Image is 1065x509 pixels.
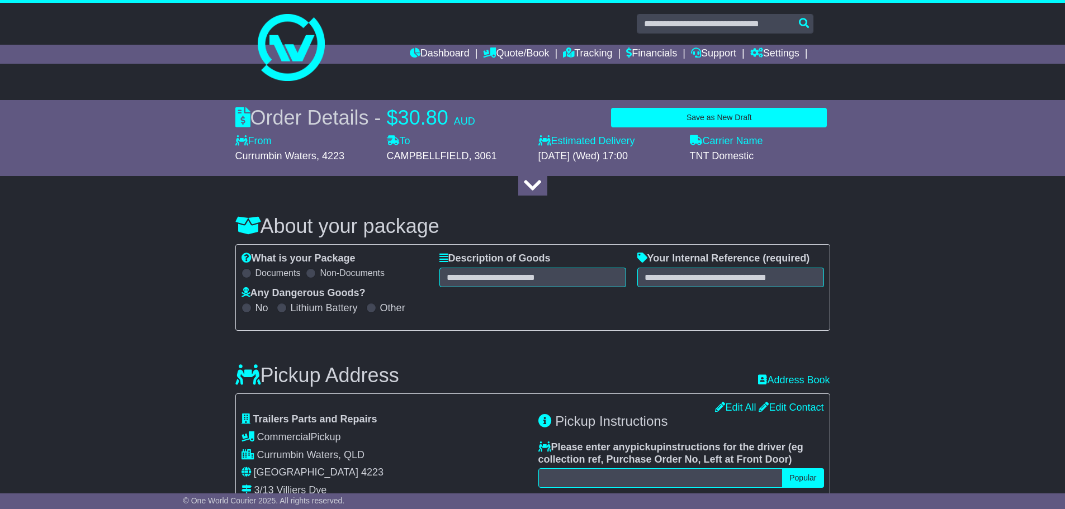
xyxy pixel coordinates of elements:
[380,302,405,315] label: Other
[626,45,677,64] a: Financials
[538,441,824,465] label: Please enter any instructions for the driver ( )
[690,150,830,163] div: TNT Domestic
[387,150,469,161] span: CAMPBELLFIELD
[631,441,663,453] span: pickup
[387,106,398,129] span: $
[235,150,316,161] span: Currumbin Waters
[257,449,365,460] span: Currumbin Waters, QLD
[316,150,344,161] span: , 4223
[611,108,827,127] button: Save as New Draft
[254,484,327,497] div: 3/13 Villiers Dve
[538,150,679,163] div: [DATE] (Wed) 17:00
[255,268,301,278] label: Documents
[235,364,399,387] h3: Pickup Address
[538,135,679,148] label: Estimated Delivery
[637,253,810,265] label: Your Internal Reference (required)
[235,215,830,237] h3: About your package
[439,253,551,265] label: Description of Goods
[469,150,497,161] span: , 3061
[320,268,385,278] label: Non-Documents
[255,302,268,315] label: No
[235,106,475,130] div: Order Details -
[555,413,668,429] span: Pickup Instructions
[183,496,345,505] span: © One World Courier 2025. All rights reserved.
[715,402,756,413] a: Edit All
[691,45,736,64] a: Support
[242,253,356,265] label: What is your Package
[398,106,448,129] span: 30.80
[758,374,830,387] a: Address Book
[253,413,377,425] span: Trailers Parts and Repairs
[242,431,527,444] div: Pickup
[538,441,803,465] span: eg collection ref, Purchase Order No, Left at Front Door
[242,287,366,299] label: Any Dangerous Goods?
[254,467,358,478] span: [GEOGRAPHIC_DATA]
[410,45,470,64] a: Dashboard
[454,116,475,127] span: AUD
[235,135,272,148] label: From
[563,45,612,64] a: Tracking
[782,468,823,488] button: Popular
[257,431,311,443] span: Commercial
[361,467,384,478] span: 4223
[690,135,763,148] label: Carrier Name
[759,402,823,413] a: Edit Contact
[291,302,358,315] label: Lithium Battery
[483,45,549,64] a: Quote/Book
[750,45,799,64] a: Settings
[387,135,410,148] label: To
